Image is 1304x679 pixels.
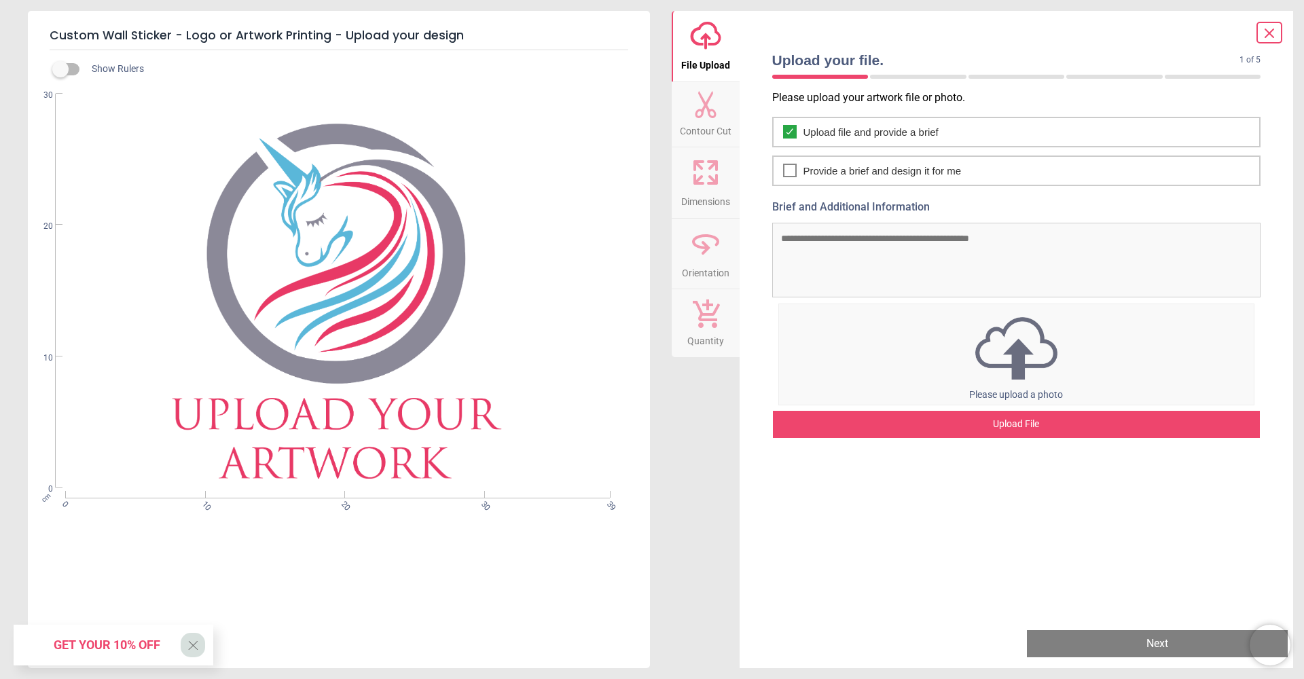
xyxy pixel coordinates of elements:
span: 0 [27,483,53,495]
span: Upload file and provide a brief [803,125,939,139]
span: 30 [27,90,53,101]
span: 20 [338,499,347,508]
span: Contour Cut [680,118,731,139]
span: 10 [27,352,53,364]
button: File Upload [672,11,740,81]
img: upload icon [779,313,1254,384]
span: 39 [604,499,613,508]
span: Upload your file. [772,50,1240,70]
span: Please upload a photo [969,389,1063,400]
span: 10 [199,499,208,508]
span: File Upload [681,52,730,73]
iframe: Brevo live chat [1250,625,1290,665]
label: Brief and Additional Information [772,200,1261,215]
button: Next [1027,630,1288,657]
span: Orientation [682,260,729,280]
span: 1 of 5 [1239,54,1261,66]
span: cm [39,492,52,504]
span: 0 [59,499,68,508]
div: Show Rulers [60,61,650,77]
span: 20 [27,221,53,232]
h5: Custom Wall Sticker - Logo or Artwork Printing - Upload your design [50,22,628,50]
button: Quantity [672,289,740,357]
p: Please upload your artwork file or photo. [772,90,1272,105]
span: Quantity [687,328,724,348]
button: Dimensions [672,147,740,218]
span: 30 [478,499,487,508]
button: Orientation [672,219,740,289]
span: Dimensions [681,189,730,209]
span: Provide a brief and design it for me [803,164,962,178]
button: Contour Cut [672,82,740,147]
div: Upload File [773,411,1261,438]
